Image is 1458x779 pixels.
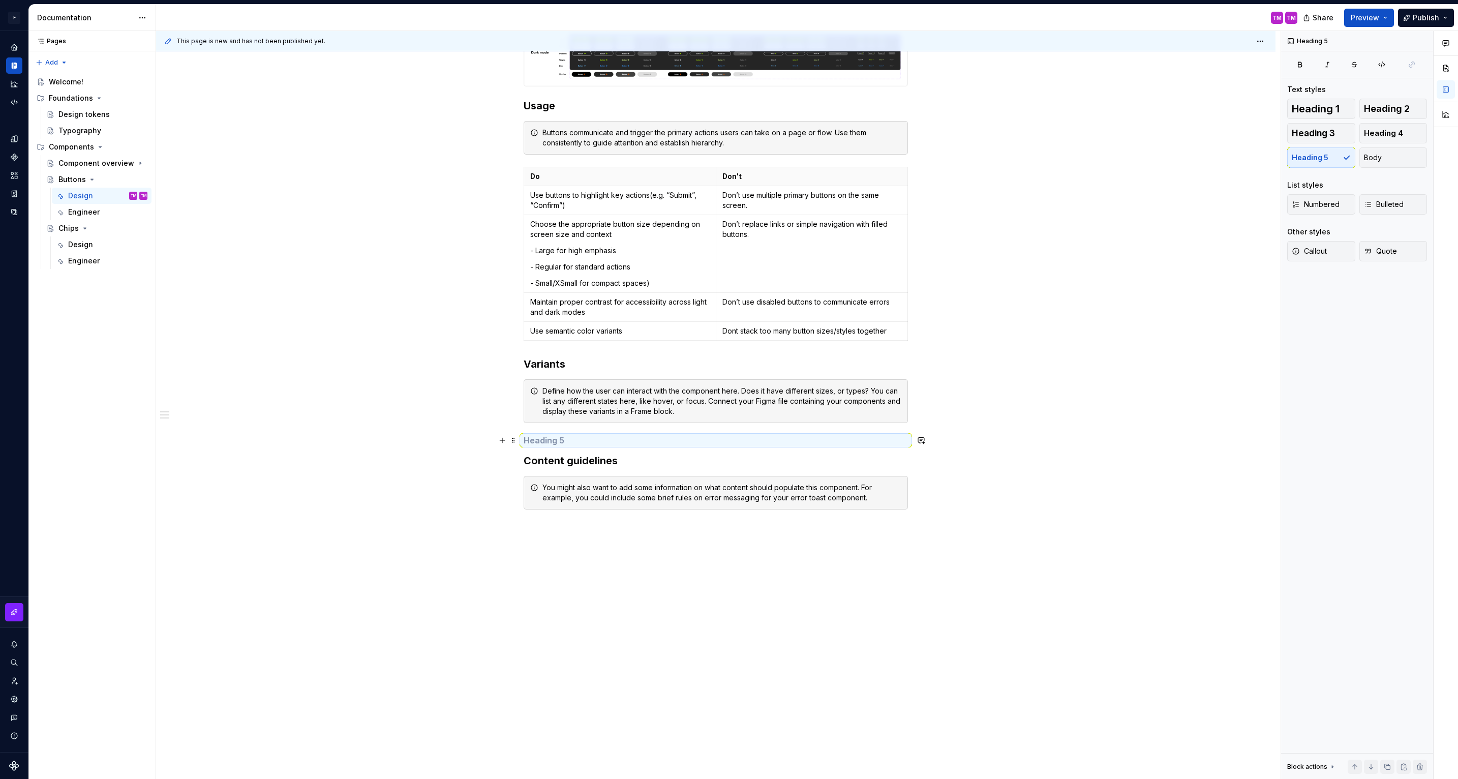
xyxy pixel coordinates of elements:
[530,262,710,272] p: - Regular for standard actions
[58,223,79,233] div: Chips
[176,37,325,45] span: This page is new and has not been published yet.
[141,191,146,201] div: TM
[530,219,710,239] p: Choose the appropriate button size depending on screen size and context
[1272,14,1282,22] div: TM
[52,253,151,269] a: Engineer
[1359,99,1427,119] button: Heading 2
[722,297,902,307] p: Don’t use disabled buttons to communicate errors
[58,174,86,185] div: Buttons
[1364,153,1382,163] span: Body
[6,39,22,55] a: Home
[33,90,151,106] div: Foundations
[530,297,710,317] p: Maintain proper contrast for accessibility across light and dark modes
[37,13,133,23] div: Documentation
[45,58,58,67] span: Add
[52,236,151,253] a: Design
[6,654,22,671] button: Search ⌘K
[6,204,22,220] div: Data sources
[722,326,902,336] p: Dont stack too many button sizes/styles together
[530,246,710,256] p: - Large for high emphasis
[33,74,151,269] div: Page tree
[1359,123,1427,143] button: Heading 4
[1364,199,1404,209] span: Bulleted
[1287,763,1327,771] div: Block actions
[1287,99,1355,119] button: Heading 1
[524,357,908,371] h3: Variants
[68,239,93,250] div: Design
[1413,13,1439,23] span: Publish
[542,128,901,148] div: Buttons communicate and trigger the primary actions users can take on a page or flow. Use them co...
[2,7,26,28] button: F
[1398,9,1454,27] button: Publish
[1287,227,1330,237] div: Other styles
[68,256,100,266] div: Engineer
[1287,14,1296,22] div: TM
[49,77,83,87] div: Welcome!
[530,172,540,181] strong: Do
[131,191,136,201] div: TM
[6,636,22,652] button: Notifications
[1298,9,1340,27] button: Share
[1287,180,1323,190] div: List styles
[1359,147,1427,168] button: Body
[33,74,151,90] a: Welcome!
[58,126,101,136] div: Typography
[1287,123,1355,143] button: Heading 3
[6,186,22,202] a: Storybook stories
[722,219,902,239] p: Don’t replace links or simple navigation with filled buttons.
[530,326,710,336] p: Use semantic color variants
[6,167,22,184] a: Assets
[1364,246,1397,256] span: Quote
[1364,104,1410,114] span: Heading 2
[58,158,134,168] div: Component overview
[6,149,22,165] a: Components
[1344,9,1394,27] button: Preview
[1292,104,1340,114] span: Heading 1
[33,37,66,45] div: Pages
[1313,13,1333,23] span: Share
[542,483,901,503] div: You might also want to add some information on what content should populate this component. For e...
[6,94,22,110] a: Code automation
[524,454,908,468] h3: Content guidelines
[33,55,71,70] button: Add
[6,131,22,147] a: Design tokens
[530,190,710,211] p: Use buttons to highlight key actions (e.g. “Submit”, “Confirm”)
[542,386,901,416] div: Define how the user can interact with the component here. Does it have different sizes, or types?...
[68,207,100,217] div: Engineer
[49,142,94,152] div: Components
[6,76,22,92] a: Analytics
[1287,194,1355,215] button: Numbered
[722,172,742,181] strong: Don't
[6,691,22,707] a: Settings
[42,171,151,188] a: Buttons
[530,278,710,288] p: - Small/XSmall for compact spaces)
[42,106,151,123] a: Design tokens
[42,220,151,236] a: Chips
[6,57,22,74] a: Documentation
[1287,760,1336,774] div: Block actions
[6,673,22,689] a: Invite team
[9,761,19,771] a: Supernova Logo
[33,139,151,155] div: Components
[524,99,908,113] h3: Usage
[6,709,22,726] button: Contact support
[68,191,93,201] div: Design
[1359,194,1427,215] button: Bulleted
[1292,128,1335,138] span: Heading 3
[1287,84,1326,95] div: Text styles
[1292,199,1340,209] span: Numbered
[1359,241,1427,261] button: Quote
[49,93,93,103] div: Foundations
